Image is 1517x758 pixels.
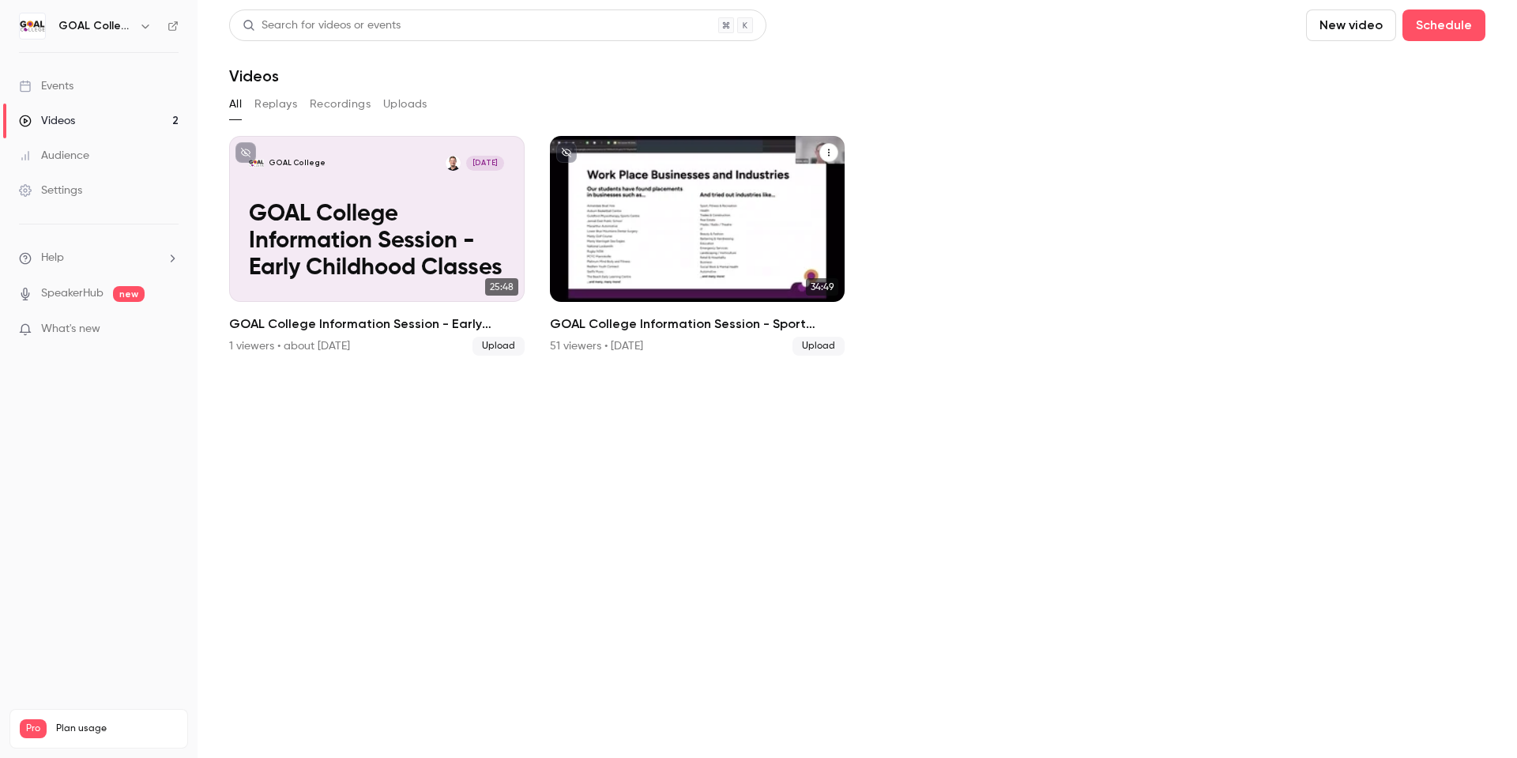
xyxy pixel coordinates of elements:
[249,202,504,282] p: GOAL College Information Session - Early Childhood Classes
[570,202,825,282] p: GOAL College Information Session - Sport Classes
[56,722,178,735] span: Plan usage
[446,156,461,171] img: Brad Chitty
[243,17,401,34] div: Search for videos or events
[550,136,845,356] a: 34:49GOAL College Information Session - Sport Classes51 viewers • [DATE]Upload
[229,66,279,85] h1: Videos
[550,338,643,354] div: 51 viewers • [DATE]
[550,136,845,356] li: GOAL College Information Session - Sport Classes
[1402,9,1485,41] button: Schedule
[249,156,264,171] img: GOAL College Information Session - Early Childhood Classes
[806,278,838,296] span: 34:49
[766,156,781,171] img: Brad Chitty
[41,250,64,266] span: Help
[466,156,504,171] span: [DATE]
[589,158,646,168] p: GOAL College
[235,142,256,163] button: unpublished
[19,250,179,266] li: help-dropdown-opener
[19,183,82,198] div: Settings
[254,92,297,117] button: Replays
[229,9,1485,749] section: Videos
[229,136,525,356] a: GOAL College Information Session - Early Childhood ClassesGOAL CollegeBrad Chitty[DATE]GOAL Colle...
[383,92,427,117] button: Uploads
[19,148,89,164] div: Audience
[113,286,145,302] span: new
[19,78,73,94] div: Events
[20,719,47,738] span: Pro
[570,156,585,171] img: GOAL College Information Session - Sport Classes
[787,156,825,171] span: [DATE]
[58,18,133,34] h6: GOAL College
[41,321,100,338] span: What's new
[19,113,75,129] div: Videos
[556,142,577,163] button: unpublished
[550,315,845,334] h2: GOAL College Information Session - Sport Classes
[792,337,845,356] span: Upload
[155,741,160,750] span: 2
[229,338,350,354] div: 1 viewers • about [DATE]
[229,315,525,334] h2: GOAL College Information Session - Early Childhood Classes
[41,285,104,302] a: SpeakerHub
[20,13,45,39] img: GOAL College
[229,136,525,356] li: GOAL College Information Session - Early Childhood Classes
[20,738,50,752] p: Videos
[229,136,1485,356] ul: Videos
[1306,9,1396,41] button: New video
[485,278,518,296] span: 25:48
[310,92,371,117] button: Recordings
[229,92,242,117] button: All
[269,158,326,168] p: GOAL College
[155,738,178,752] p: / 90
[160,322,179,337] iframe: Noticeable Trigger
[472,337,525,356] span: Upload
